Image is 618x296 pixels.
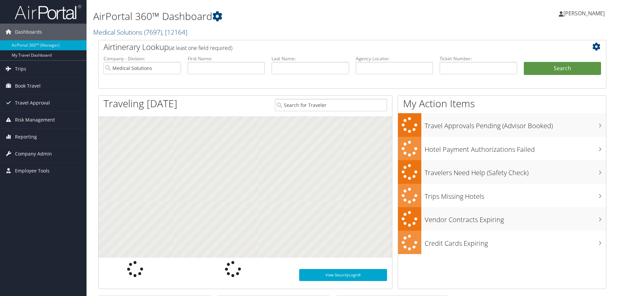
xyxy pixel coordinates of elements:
[398,207,606,231] a: Vendor Contracts Expiring
[103,55,181,62] label: Company - Division:
[398,137,606,160] a: Hotel Payment Authorizations Failed
[15,162,50,179] span: Employee Tools
[15,112,55,128] span: Risk Management
[93,28,187,37] a: Medical Solutions
[398,231,606,254] a: Credit Cards Expiring
[162,28,187,37] span: , [ 12164 ]
[15,129,37,145] span: Reporting
[559,3,611,23] a: [PERSON_NAME]
[144,28,162,37] span: ( 7697 )
[299,269,387,281] a: View SecurityLogic®
[425,142,606,154] h3: Hotel Payment Authorizations Failed
[103,41,559,53] h2: Airtinerary Lookup
[398,160,606,184] a: Travelers Need Help (Safety Check)
[398,113,606,137] a: Travel Approvals Pending (Advisor Booked)
[425,188,606,201] h3: Trips Missing Hotels
[425,235,606,248] h3: Credit Cards Expiring
[398,184,606,207] a: Trips Missing Hotels
[356,55,433,62] label: Agency Locator:
[169,44,232,52] span: (at least one field required)
[425,118,606,131] h3: Travel Approvals Pending (Advisor Booked)
[15,24,42,40] span: Dashboards
[425,165,606,177] h3: Travelers Need Help (Safety Check)
[440,55,517,62] label: Ticket Number:
[15,146,52,162] span: Company Admin
[398,97,606,111] h1: My Action Items
[15,4,81,20] img: airportal-logo.png
[93,9,439,23] h1: AirPortal 360™ Dashboard
[524,62,601,75] button: Search
[272,55,349,62] label: Last Name:
[15,61,26,77] span: Trips
[425,212,606,224] h3: Vendor Contracts Expiring
[275,99,387,111] input: Search for Traveler
[103,97,177,111] h1: Traveling [DATE]
[188,55,265,62] label: First Name:
[15,78,41,94] span: Book Travel
[15,95,50,111] span: Travel Approval
[563,10,605,17] span: [PERSON_NAME]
